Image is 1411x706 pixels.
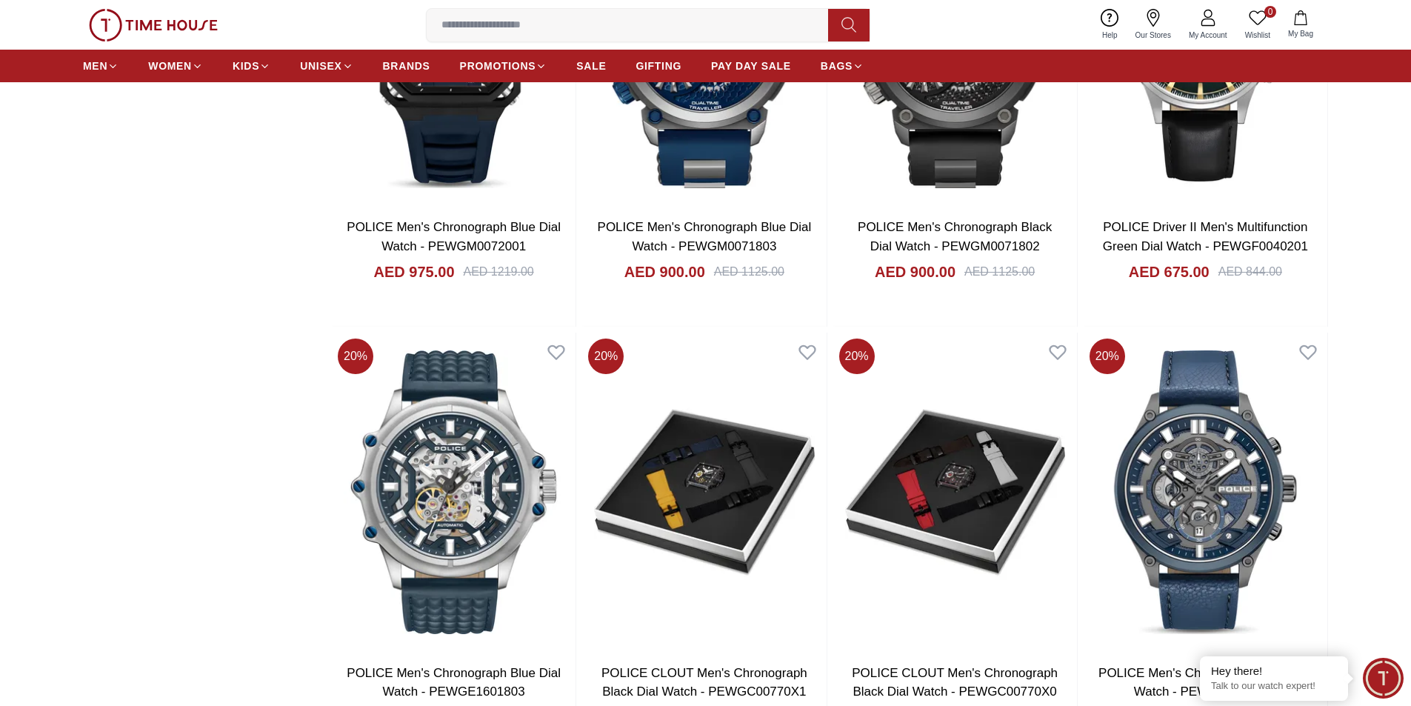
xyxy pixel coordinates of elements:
img: ... [89,9,218,41]
div: AED 844.00 [1218,263,1282,281]
img: POLICE CLOUT Men's Chronograph Black Dial Watch - PEWGC00770X0 [833,333,1077,651]
div: Chat Widget [1363,658,1404,699]
span: Wishlist [1239,30,1276,41]
a: 0Wishlist [1236,6,1279,44]
h4: AED 975.00 [374,262,455,282]
a: Our Stores [1127,6,1180,44]
a: POLICE Men's Chronograph Blue Dial Watch - PEWGC0054206 [1098,666,1312,699]
h4: AED 900.00 [875,262,955,282]
span: BAGS [821,59,853,73]
a: POLICE CLOUT Men's Chronograph Black Dial Watch - PEWGC00770X1 [601,666,807,699]
a: POLICE Men's Chronograph Blue Dial Watch - PEWGM0071803 [598,220,812,253]
a: BRANDS [383,53,430,79]
h4: AED 900.00 [624,262,705,282]
span: 20 % [839,339,875,374]
span: GIFTING [636,59,681,73]
a: POLICE CLOUT Men's Chronograph Black Dial Watch - PEWGC00770X0 [852,666,1058,699]
h4: AED 675.00 [1129,262,1210,282]
a: MEN [83,53,119,79]
span: WOMEN [148,59,192,73]
span: My Bag [1282,28,1319,39]
img: POLICE CLOUT Men's Chronograph Black Dial Watch - PEWGC00770X1 [582,333,826,651]
a: POLICE Driver II Men's Multifunction Green Dial Watch - PEWGF0040201 [1103,220,1308,253]
div: Hey there! [1211,664,1337,679]
img: POLICE Men's Chronograph Blue Dial Watch - PEWGE1601803 [332,333,576,651]
a: UNISEX [300,53,353,79]
a: KIDS [233,53,270,79]
span: UNISEX [300,59,341,73]
a: SALE [576,53,606,79]
a: POLICE Men's Chronograph Blue Dial Watch - PEWGM0072001 [347,220,561,253]
div: AED 1125.00 [964,263,1035,281]
span: 20 % [1090,339,1125,374]
span: Help [1096,30,1124,41]
button: My Bag [1279,7,1322,42]
span: PROMOTIONS [460,59,536,73]
span: MEN [83,59,107,73]
a: GIFTING [636,53,681,79]
span: 20 % [338,339,373,374]
span: Our Stores [1130,30,1177,41]
a: PAY DAY SALE [711,53,791,79]
div: AED 1125.00 [714,263,784,281]
span: KIDS [233,59,259,73]
span: 20 % [588,339,624,374]
span: BRANDS [383,59,430,73]
a: POLICE Men's Chronograph Blue Dial Watch - PEWGE1601803 [347,666,561,699]
p: Talk to our watch expert! [1211,680,1337,693]
a: POLICE Men's Chronograph Black Dial Watch - PEWGM0071802 [858,220,1052,253]
div: AED 1219.00 [464,263,534,281]
img: POLICE Men's Chronograph Blue Dial Watch - PEWGC0054206 [1084,333,1327,651]
a: WOMEN [148,53,203,79]
a: PROMOTIONS [460,53,547,79]
span: SALE [576,59,606,73]
a: BAGS [821,53,864,79]
a: Help [1093,6,1127,44]
span: 0 [1264,6,1276,18]
span: My Account [1183,30,1233,41]
span: PAY DAY SALE [711,59,791,73]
